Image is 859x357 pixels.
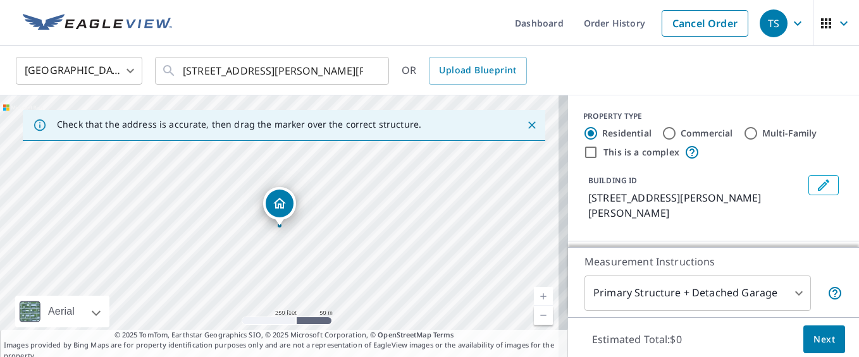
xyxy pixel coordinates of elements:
[681,127,733,140] label: Commercial
[433,330,454,339] a: Terms
[808,175,839,195] button: Edit building 1
[662,10,748,37] a: Cancel Order
[378,330,431,339] a: OpenStreetMap
[760,9,788,37] div: TS
[584,254,843,269] p: Measurement Instructions
[813,332,835,348] span: Next
[827,286,843,301] span: Your report will include the primary structure and a detached garage if one exists.
[23,14,172,33] img: EV Logo
[183,53,363,88] input: Search by address or latitude-longitude
[263,187,296,226] div: Dropped pin, building 1, Residential property, 257 Foster Ave Freeland, PA 18224
[603,146,679,159] label: This is a complex
[57,119,421,130] p: Check that the address is accurate, then drag the marker over the correct structure.
[15,296,109,327] div: Aerial
[584,275,811,311] div: Primary Structure + Detached Garage
[582,325,692,353] p: Estimated Total: $0
[534,306,553,325] a: Current Level 17, Zoom Out
[583,111,844,122] div: PROPERTY TYPE
[114,330,454,341] span: © 2025 TomTom, Earthstar Geographics SIO, © 2025 Microsoft Corporation, ©
[588,175,637,186] p: BUILDING ID
[44,296,78,327] div: Aerial
[588,190,803,221] p: [STREET_ADDRESS][PERSON_NAME][PERSON_NAME]
[803,325,845,354] button: Next
[16,53,142,88] div: [GEOGRAPHIC_DATA]
[762,127,817,140] label: Multi-Family
[439,63,516,78] span: Upload Blueprint
[429,57,526,85] a: Upload Blueprint
[524,117,540,133] button: Close
[402,57,527,85] div: OR
[602,127,652,140] label: Residential
[534,287,553,306] a: Current Level 17, Zoom In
